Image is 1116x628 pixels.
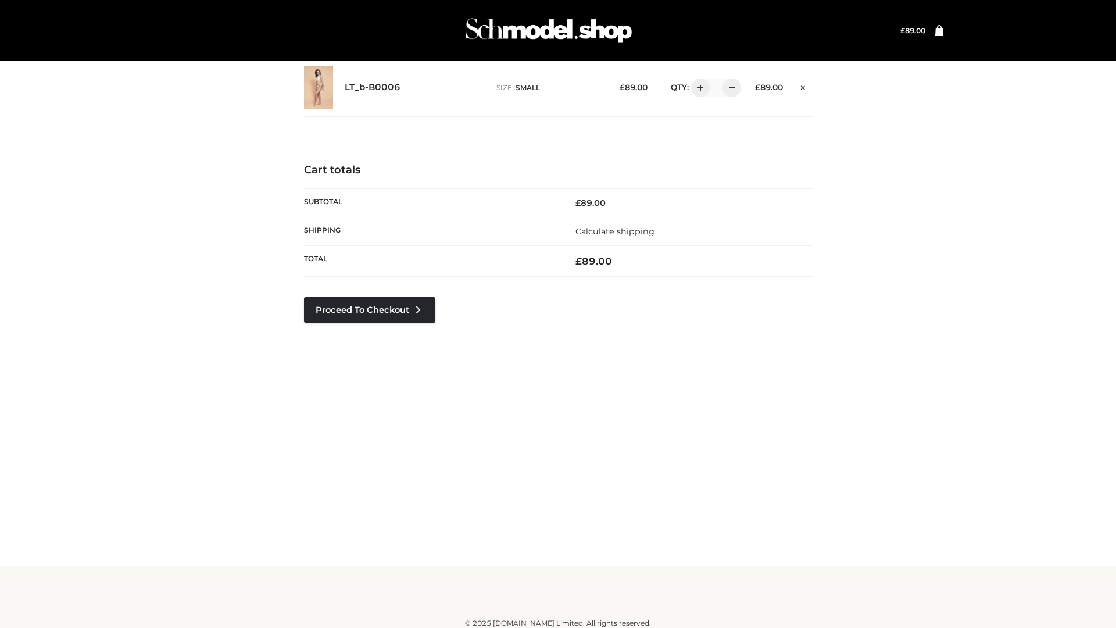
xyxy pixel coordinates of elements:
span: £ [900,26,905,35]
span: £ [575,255,582,267]
bdi: 89.00 [900,26,925,35]
th: Subtotal [304,188,558,217]
th: Shipping [304,217,558,245]
bdi: 89.00 [620,83,648,92]
a: Calculate shipping [575,226,654,237]
bdi: 89.00 [575,255,612,267]
th: Total [304,246,558,277]
a: £89.00 [900,26,925,35]
a: Proceed to Checkout [304,297,435,323]
bdi: 89.00 [755,83,783,92]
span: £ [755,83,760,92]
a: Remove this item [795,78,812,94]
a: LT_b-B0006 [345,82,400,93]
bdi: 89.00 [575,198,606,208]
h4: Cart totals [304,164,812,177]
img: Schmodel Admin 964 [462,8,636,53]
p: size : [496,83,602,93]
span: £ [620,83,625,92]
div: QTY: [659,78,737,97]
span: SMALL [516,83,540,92]
span: £ [575,198,581,208]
